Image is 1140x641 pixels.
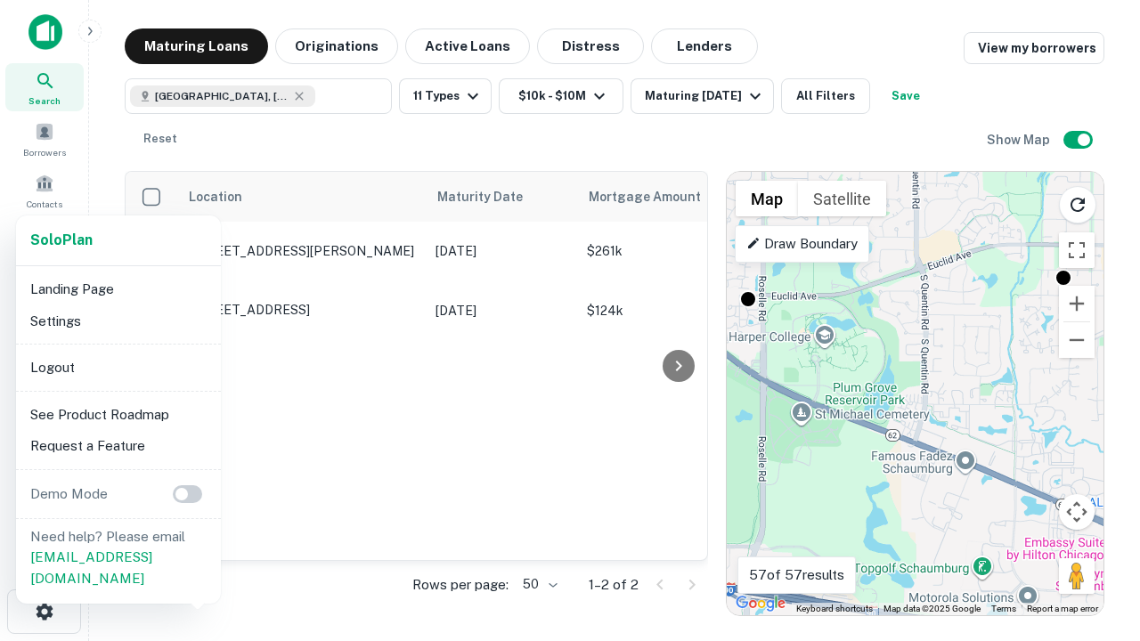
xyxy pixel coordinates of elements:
iframe: Chat Widget [1051,442,1140,527]
li: Landing Page [23,273,214,305]
p: Demo Mode [23,483,115,505]
li: Request a Feature [23,430,214,462]
li: See Product Roadmap [23,399,214,431]
strong: Solo Plan [30,231,93,248]
li: Logout [23,352,214,384]
a: SoloPlan [30,230,93,251]
p: Need help? Please email [30,526,207,589]
a: [EMAIL_ADDRESS][DOMAIN_NAME] [30,549,152,586]
li: Settings [23,305,214,337]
